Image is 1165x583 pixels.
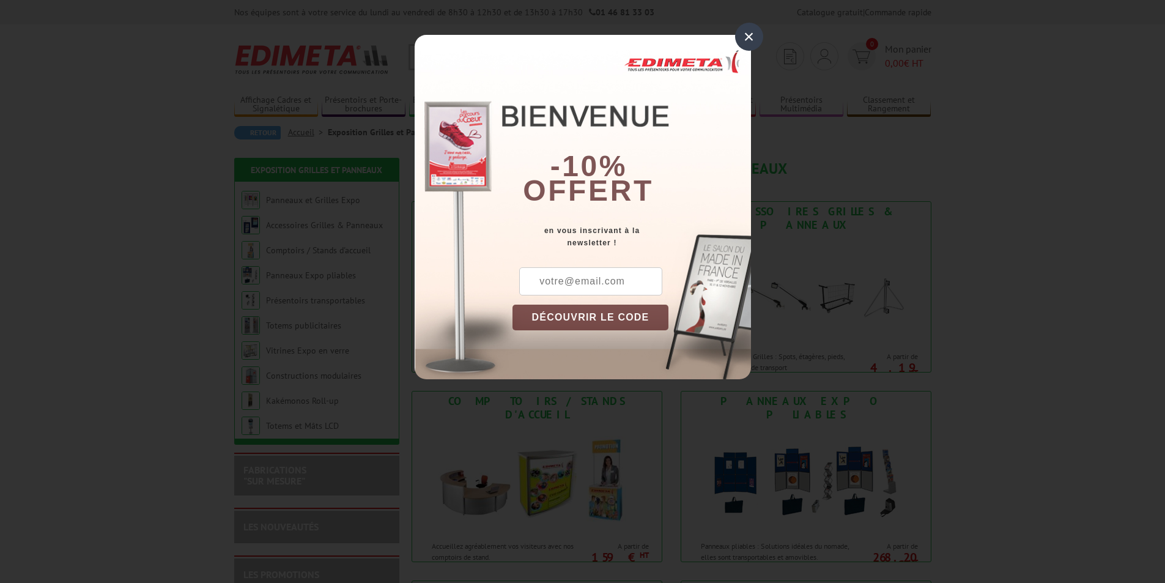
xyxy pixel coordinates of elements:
[519,267,662,295] input: votre@email.com
[735,23,763,51] div: ×
[512,225,751,249] div: en vous inscrivant à la newsletter !
[512,305,669,330] button: DÉCOUVRIR LE CODE
[523,174,654,207] font: offert
[550,150,627,182] b: -10%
